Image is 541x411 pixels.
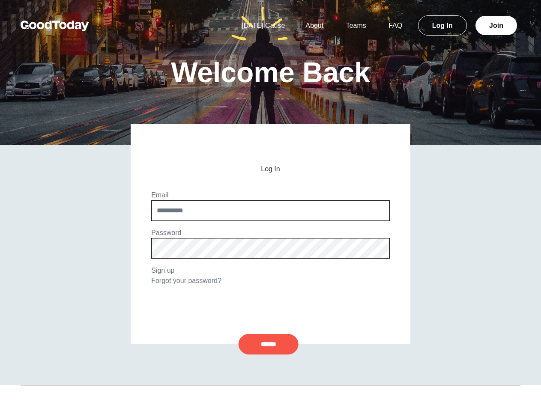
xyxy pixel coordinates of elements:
[151,165,390,173] h2: Log In
[295,22,334,29] a: About
[336,22,377,29] a: Teams
[171,58,370,86] h1: Welcome Back
[151,267,174,274] a: Sign up
[151,229,181,236] label: Password
[475,16,517,35] a: Join
[21,21,89,31] img: GoodToday
[418,15,467,36] a: Log In
[151,191,168,199] label: Email
[151,277,221,284] a: Forgot your password?
[231,22,295,29] a: [DATE] Cause
[378,22,412,29] a: FAQ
